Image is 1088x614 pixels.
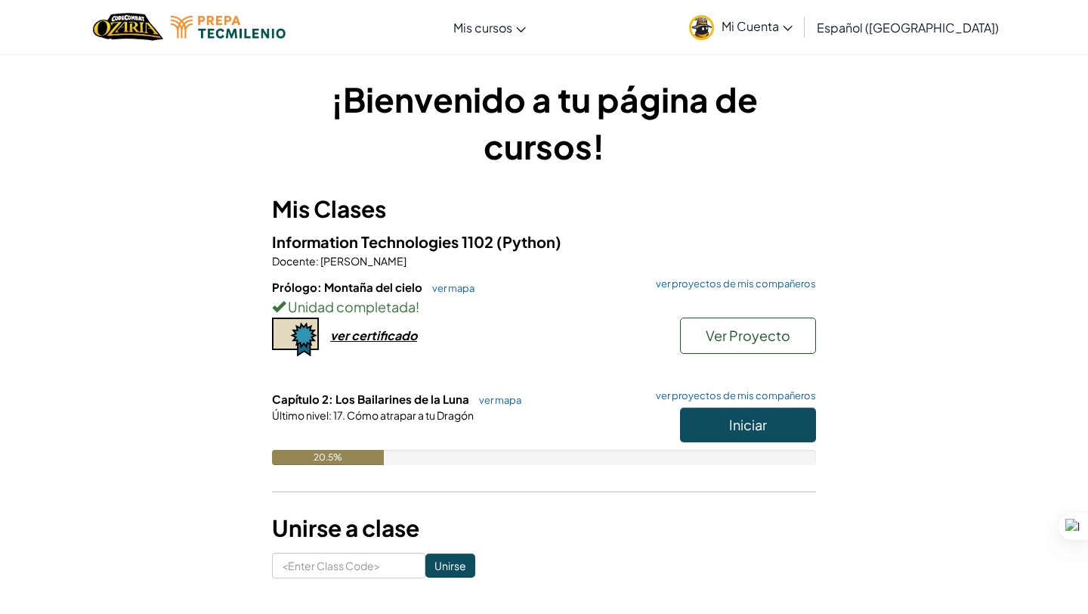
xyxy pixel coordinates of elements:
[416,298,419,315] span: !
[446,7,533,48] a: Mis cursos
[272,76,816,169] h1: ¡Bienvenido a tu página de cursos!
[93,11,163,42] img: Home
[272,232,496,251] span: Information Technologies 1102
[689,15,714,40] img: avatar
[272,511,816,545] h3: Unirse a clase
[272,254,316,268] span: Docente
[272,318,319,357] img: certificate-icon.png
[316,254,319,268] span: :
[453,20,512,36] span: Mis cursos
[345,408,474,422] span: Cómo atrapar a tu Dragón
[272,192,816,226] h3: Mis Clases
[722,18,793,34] span: Mi Cuenta
[272,392,471,406] span: Capítulo 2: Los Bailarines de la Luna
[329,408,332,422] span: :
[706,327,790,344] span: Ver Proyecto
[496,232,561,251] span: (Python)
[425,554,475,578] input: Unirse
[272,327,417,343] a: ver certificado
[272,450,384,465] div: 20.5%
[425,282,474,294] a: ver mapa
[286,298,416,315] span: Unidad completada
[648,279,816,289] a: ver proyectos de mis compañeros
[319,254,406,268] span: [PERSON_NAME]
[272,408,329,422] span: Último nivel
[272,280,425,294] span: Prólogo: Montaña del cielo
[809,7,1006,48] a: Español ([GEOGRAPHIC_DATA])
[93,11,163,42] a: Ozaria by CodeCombat logo
[330,327,417,343] div: ver certificado
[272,553,425,578] input: <Enter Class Code>
[729,416,767,433] span: Iniciar
[471,394,521,406] a: ver mapa
[648,391,816,401] a: ver proyectos de mis compañeros
[682,3,800,51] a: Mi Cuenta
[171,16,286,39] img: Tecmilenio logo
[680,408,816,442] button: Iniciar
[817,20,999,36] span: Español ([GEOGRAPHIC_DATA])
[680,318,816,354] button: Ver Proyecto
[332,408,345,422] span: 17.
